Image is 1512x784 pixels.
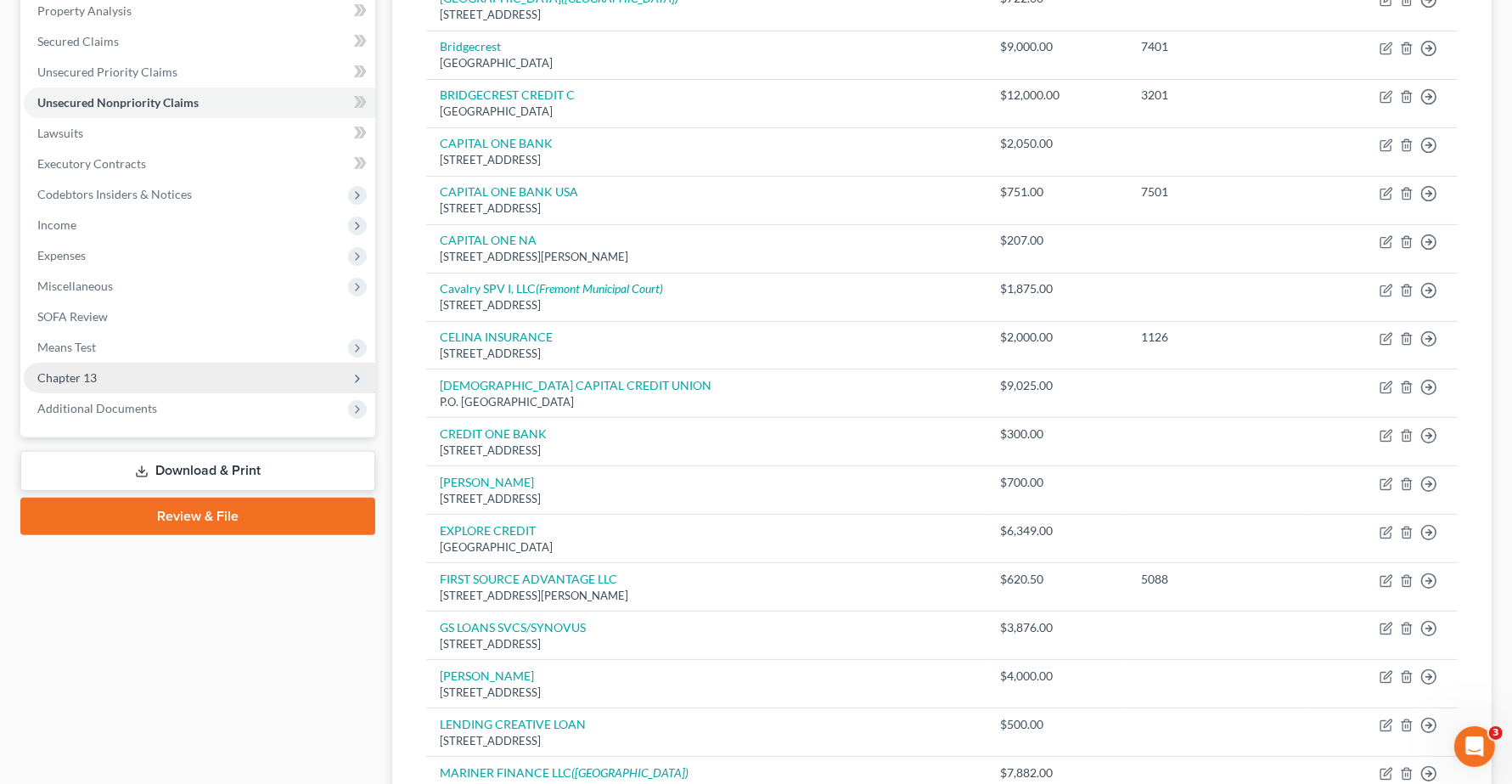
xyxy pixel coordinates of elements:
div: $300.00 [1000,426,1113,443]
div: [STREET_ADDRESS] [440,491,973,507]
div: $1,875.00 [1000,280,1113,297]
div: $7,882.00 [1000,764,1113,781]
a: CAPITAL ONE BANK USA [440,184,578,199]
span: Expenses [37,248,86,262]
div: P.O. [GEOGRAPHIC_DATA] [440,394,973,410]
div: 7501 [1141,183,1296,200]
span: Property Analysis [37,3,132,18]
div: 7401 [1141,38,1296,55]
div: [STREET_ADDRESS] [440,346,973,362]
i: (Fremont Municipal Court) [536,281,663,296]
div: [STREET_ADDRESS] [440,152,973,168]
a: EXPLORE CREDIT [440,523,536,538]
div: $4,000.00 [1000,668,1113,685]
div: $3,876.00 [1000,619,1113,636]
a: FIRST SOURCE ADVANTAGE LLC [440,572,617,586]
span: Additional Documents [37,401,157,415]
div: 3201 [1141,87,1296,104]
div: [GEOGRAPHIC_DATA] [440,55,973,71]
div: [STREET_ADDRESS] [440,7,973,23]
div: [STREET_ADDRESS] [440,733,973,749]
a: BRIDGECREST CREDIT C [440,87,575,102]
div: [STREET_ADDRESS] [440,685,973,701]
a: CREDIT ONE BANK [440,426,547,441]
div: $2,000.00 [1000,329,1113,346]
div: [STREET_ADDRESS] [440,443,973,459]
a: Lawsuits [24,118,375,149]
a: CELINA INSURANCE [440,330,553,344]
a: LENDING CREATIVE LOAN [440,717,586,731]
a: SOFA Review [24,302,375,332]
a: Cavalry SPV I, LLC(Fremont Municipal Court) [440,281,663,296]
a: Bridgecrest [440,39,501,54]
a: Unsecured Priority Claims [24,57,375,87]
div: [GEOGRAPHIC_DATA] [440,539,973,556]
div: $9,000.00 [1000,38,1113,55]
div: $9,025.00 [1000,377,1113,394]
a: Executory Contracts [24,149,375,179]
a: Download & Print [20,451,375,491]
div: $2,050.00 [1000,135,1113,152]
span: 3 [1489,726,1503,740]
div: $751.00 [1000,183,1113,200]
div: [STREET_ADDRESS][PERSON_NAME] [440,588,973,604]
div: 1126 [1141,329,1296,346]
div: [GEOGRAPHIC_DATA] [440,104,973,120]
span: Secured Claims [37,34,119,48]
a: GS LOANS SVCS/SYNOVUS [440,620,586,635]
div: $12,000.00 [1000,87,1113,104]
div: $620.50 [1000,571,1113,588]
span: Unsecured Priority Claims [37,65,177,79]
div: [STREET_ADDRESS][PERSON_NAME] [440,249,973,265]
span: Means Test [37,340,96,354]
div: [STREET_ADDRESS] [440,636,973,652]
div: 5088 [1141,571,1296,588]
a: CAPITAL ONE NA [440,233,537,247]
span: Chapter 13 [37,370,97,385]
span: SOFA Review [37,309,108,324]
span: Executory Contracts [37,156,146,171]
a: [PERSON_NAME] [440,475,534,489]
a: CAPITAL ONE BANK [440,136,553,150]
span: Income [37,217,76,232]
a: Unsecured Nonpriority Claims [24,87,375,118]
div: $500.00 [1000,716,1113,733]
div: $6,349.00 [1000,522,1113,539]
span: Codebtors Insiders & Notices [37,187,192,201]
div: [STREET_ADDRESS] [440,200,973,217]
a: [DEMOGRAPHIC_DATA] CAPITAL CREDIT UNION [440,378,711,392]
span: Lawsuits [37,126,83,140]
iframe: Intercom live chat [1454,726,1495,767]
i: ([GEOGRAPHIC_DATA]) [571,765,689,780]
a: Secured Claims [24,26,375,57]
a: MARINER FINANCE LLC([GEOGRAPHIC_DATA]) [440,765,689,780]
span: Miscellaneous [37,279,113,293]
div: $207.00 [1000,232,1113,249]
a: Review & File [20,498,375,535]
a: [PERSON_NAME] [440,668,534,683]
span: Unsecured Nonpriority Claims [37,95,199,110]
div: $700.00 [1000,474,1113,491]
div: [STREET_ADDRESS] [440,297,973,313]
